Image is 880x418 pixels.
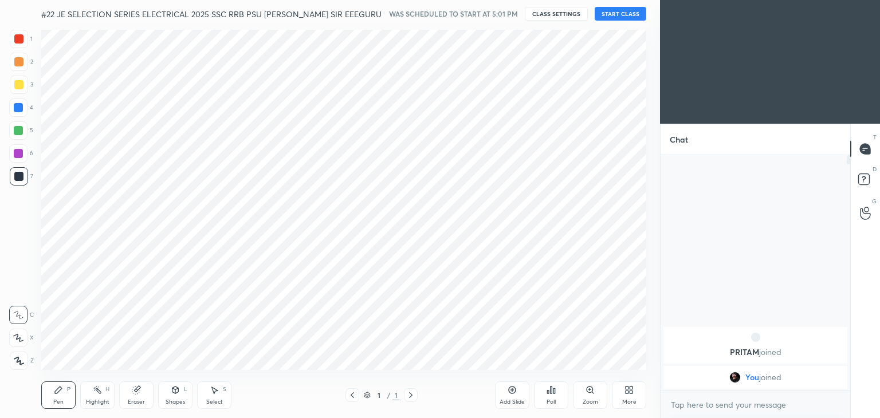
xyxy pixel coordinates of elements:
span: joined [759,373,781,382]
div: S [223,387,226,392]
div: Eraser [128,399,145,405]
div: C [9,306,34,324]
div: H [105,387,109,392]
img: 3 [750,332,761,343]
div: Poll [547,399,556,405]
button: CLASS SETTINGS [525,7,588,21]
div: 2 [10,53,33,71]
div: 3 [10,76,33,94]
div: Zoom [583,399,598,405]
div: Highlight [86,399,109,405]
div: 7 [10,167,33,186]
span: joined [759,346,781,357]
div: Pen [53,399,64,405]
div: P [67,387,70,392]
div: 1 [392,390,399,400]
div: Add Slide [500,399,525,405]
img: 5ced908ece4343448b4c182ab94390f6.jpg [729,372,741,383]
div: 1 [373,392,384,399]
div: Z [10,352,34,370]
div: X [9,329,34,347]
div: 5 [9,121,33,140]
h4: #22 JE SELECTION SERIES ELECTRICAL 2025 SSC RRB PSU [PERSON_NAME] SIR EEEGURU [41,9,382,19]
p: T [873,133,877,141]
div: More [622,399,637,405]
p: G [872,197,877,206]
div: Shapes [166,399,185,405]
div: 4 [9,98,33,117]
div: Select [206,399,223,405]
p: D [873,165,877,173]
p: PRITAM [670,348,840,357]
div: L [184,387,187,392]
div: 1 [10,30,33,48]
h5: WAS SCHEDULED TO START AT 5:01 PM [389,9,518,19]
button: START CLASS [595,7,646,21]
p: Chat [661,124,697,155]
span: You [745,373,759,382]
div: 6 [9,144,33,163]
div: grid [661,325,850,391]
div: / [387,392,390,399]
